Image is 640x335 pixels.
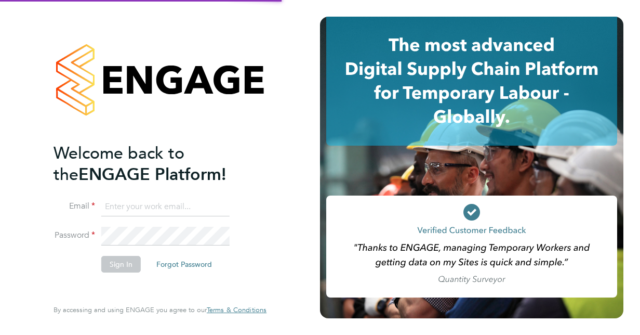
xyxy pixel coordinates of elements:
[101,198,230,216] input: Enter your work email...
[54,201,95,212] label: Email
[101,256,141,273] button: Sign In
[54,230,95,241] label: Password
[148,256,220,273] button: Forgot Password
[54,305,266,314] span: By accessing and using ENGAGE you agree to our
[54,143,184,185] span: Welcome back to the
[207,306,266,314] a: Terms & Conditions
[54,143,256,185] h2: ENGAGE Platform!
